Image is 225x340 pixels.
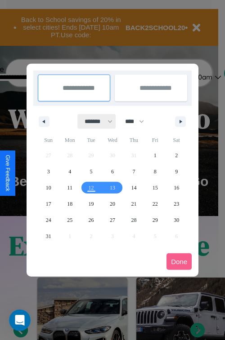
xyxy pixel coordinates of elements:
button: 20 [102,196,123,212]
span: 1 [154,147,157,163]
span: 23 [174,196,179,212]
button: 9 [166,163,187,180]
span: 28 [131,212,136,228]
button: 25 [59,212,80,228]
span: 29 [153,212,158,228]
button: 21 [123,196,144,212]
span: 14 [131,180,136,196]
button: 3 [38,163,59,180]
span: 19 [89,196,94,212]
button: 7 [123,163,144,180]
button: 29 [144,212,166,228]
button: 5 [81,163,102,180]
span: Sun [38,133,59,147]
button: 10 [38,180,59,196]
span: Thu [123,133,144,147]
span: Wed [102,133,123,147]
button: Done [166,253,192,270]
button: 28 [123,212,144,228]
button: 26 [81,212,102,228]
span: Fri [144,133,166,147]
button: 4 [59,163,80,180]
span: Sat [166,133,187,147]
span: 24 [46,212,51,228]
iframe: Intercom live chat [9,309,31,331]
span: 8 [154,163,157,180]
span: 21 [131,196,136,212]
button: 6 [102,163,123,180]
button: 15 [144,180,166,196]
button: 11 [59,180,80,196]
span: 16 [174,180,179,196]
span: 31 [46,228,51,244]
button: 16 [166,180,187,196]
span: 25 [67,212,72,228]
button: 17 [38,196,59,212]
span: 4 [68,163,71,180]
span: 30 [174,212,179,228]
span: Tue [81,133,102,147]
span: 17 [46,196,51,212]
button: 12 [81,180,102,196]
div: Give Feedback [4,155,11,191]
button: 13 [102,180,123,196]
button: 31 [38,228,59,244]
span: 2 [175,147,178,163]
span: 7 [132,163,135,180]
button: 24 [38,212,59,228]
span: 22 [153,196,158,212]
button: 14 [123,180,144,196]
span: 20 [110,196,115,212]
span: 10 [46,180,51,196]
button: 30 [166,212,187,228]
button: 23 [166,196,187,212]
span: 26 [89,212,94,228]
span: 6 [111,163,114,180]
span: 15 [153,180,158,196]
span: 13 [110,180,115,196]
button: 8 [144,163,166,180]
button: 22 [144,196,166,212]
button: 27 [102,212,123,228]
span: 9 [175,163,178,180]
button: 1 [144,147,166,163]
button: 2 [166,147,187,163]
span: 11 [67,180,72,196]
button: 18 [59,196,80,212]
span: 27 [110,212,115,228]
span: Mon [59,133,80,147]
button: 19 [81,196,102,212]
span: 18 [67,196,72,212]
span: 12 [89,180,94,196]
span: 5 [90,163,93,180]
span: 3 [47,163,50,180]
